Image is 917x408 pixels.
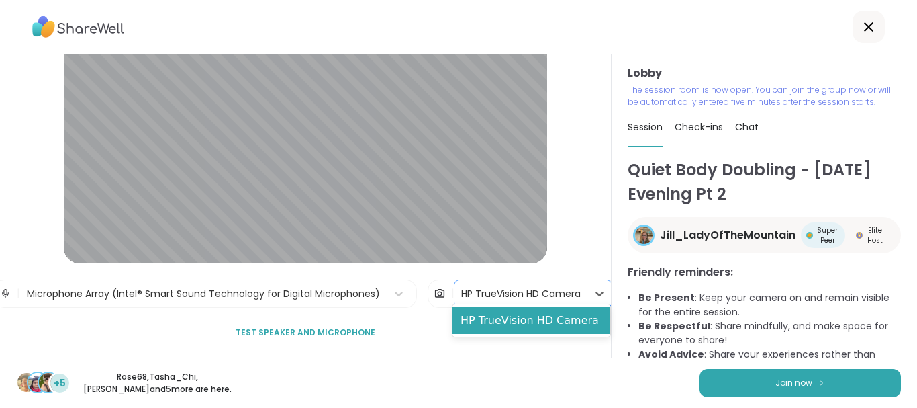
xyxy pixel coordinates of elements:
div: Microphone Array (Intel® Smart Sound Technology for Digital Microphones) [27,287,380,301]
img: ShareWell Logomark [818,379,826,386]
span: Check-ins [675,120,723,134]
img: Camera [434,280,446,307]
span: Join now [775,377,812,389]
img: Adrienne_QueenOfTheDawn [39,373,58,392]
p: Rose68 , Tasha_Chi , [PERSON_NAME] and 5 more are here. [82,371,232,395]
img: Tasha_Chi [28,373,47,392]
img: ShareWell Logo [32,11,124,42]
div: HP TrueVision HD Camera [452,307,610,334]
div: HP TrueVision HD Camera [461,287,581,301]
span: | [451,280,454,307]
button: Test speaker and microphone [230,319,381,347]
button: Join now [699,369,901,397]
span: Jill_LadyOfTheMountain [660,227,795,243]
span: Session [628,120,663,134]
b: Avoid Advice [638,348,704,361]
h3: Lobby [628,65,901,81]
span: | [17,280,20,307]
img: Super Peer [806,232,813,239]
a: Jill_LadyOfTheMountainJill_LadyOfTheMountainSuper PeerSuper PeerElite HostElite Host [628,217,901,253]
b: Be Present [638,291,695,304]
span: Test speaker and microphone [236,327,375,339]
span: Elite Host [865,225,885,245]
span: Chat [735,120,759,134]
li: : Share your experiences rather than advice, as peers are not mental health professionals. [638,348,901,376]
b: Be Respectful [638,319,710,333]
span: +5 [54,376,66,391]
p: The session room is now open. You can join the group now or will be automatically entered five mi... [628,84,901,108]
h3: Friendly reminders: [628,264,901,280]
img: Elite Host [856,232,863,239]
h1: Quiet Body Doubling - [DATE] Evening Pt 2 [628,158,901,206]
span: Super Peer [816,225,840,245]
li: : Share mindfully, and make space for everyone to share! [638,319,901,348]
img: Rose68 [17,373,36,392]
li: : Keep your camera on and remain visible for the entire session. [638,291,901,319]
img: Jill_LadyOfTheMountain [635,227,653,244]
